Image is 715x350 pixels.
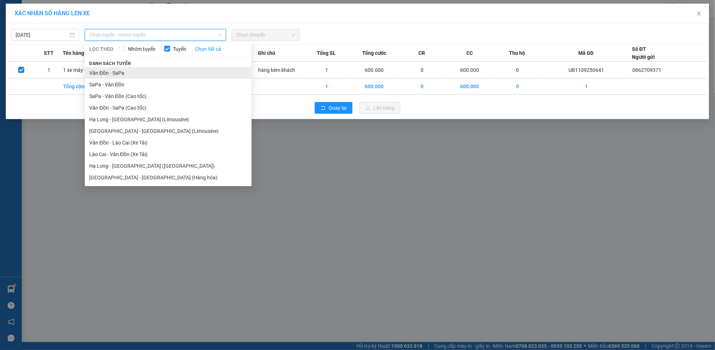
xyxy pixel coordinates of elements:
[304,62,350,78] td: 1
[509,49,525,57] span: Thu hộ
[495,62,540,78] td: 0
[258,62,304,78] td: hàng kèm khách
[399,62,445,78] td: 0
[85,137,252,148] li: Vân Đồn - Lào Cai (Xe Tải)
[328,104,347,112] span: Quay lại
[445,78,495,95] td: 600.000
[16,31,68,39] input: 11/09/2025
[85,79,252,90] li: SaPa - Vân Đồn
[85,60,135,67] span: Danh sách tuyến
[321,105,326,111] span: rollback
[495,78,540,95] td: 0
[541,78,632,95] td: 1
[85,160,252,172] li: Hạ Long - [GEOGRAPHIC_DATA] ([GEOGRAPHIC_DATA])
[445,62,495,78] td: 600.000
[63,49,84,57] span: Tên hàng
[317,49,336,57] span: Tổng SL
[258,49,276,57] span: Ghi chú
[236,29,295,40] span: Chọn chuyến
[362,49,386,57] span: Tổng cước
[632,67,661,73] span: 0862709371
[125,45,158,53] span: Nhóm tuyến
[218,33,222,37] span: down
[85,90,252,102] li: SaPa - Vân Đồn (Cao tốc)
[89,29,222,40] span: Chọn tuyến - nhóm tuyến
[350,62,399,78] td: 600.000
[85,148,252,160] li: Lào Cai - Vân Đồn (Xe Tải)
[170,45,189,53] span: Tuyến
[579,49,594,57] span: Mã GD
[85,67,252,79] li: Vân Đồn - SaPa
[44,49,54,57] span: STT
[419,49,425,57] span: CR
[85,125,252,137] li: [GEOGRAPHIC_DATA] - [GEOGRAPHIC_DATA] (Limousine)
[195,45,221,53] a: Chọn tất cả
[89,45,113,53] span: LỌC THEO
[85,172,252,183] li: [GEOGRAPHIC_DATA] - [GEOGRAPHIC_DATA] (Hàng hóa)
[350,78,399,95] td: 600.000
[85,114,252,125] li: Hạ Long - [GEOGRAPHIC_DATA] (Limousine)
[466,49,473,57] span: CC
[85,102,252,114] li: Vân Đồn - SaPa (Cao tốc)
[360,102,400,114] button: uploadLên hàng
[15,10,90,17] span: XÁC NHẬN SỐ HÀNG LÊN XE
[632,45,655,61] div: Số ĐT Người gửi
[63,62,108,78] td: 1 xe máy
[35,62,63,78] td: 1
[399,78,445,95] td: 0
[315,102,352,114] button: rollbackQuay lại
[304,78,350,95] td: 1
[541,62,632,78] td: UB1109250641
[63,78,108,95] td: Tổng cộng
[696,11,702,16] span: close
[689,4,709,24] button: Close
